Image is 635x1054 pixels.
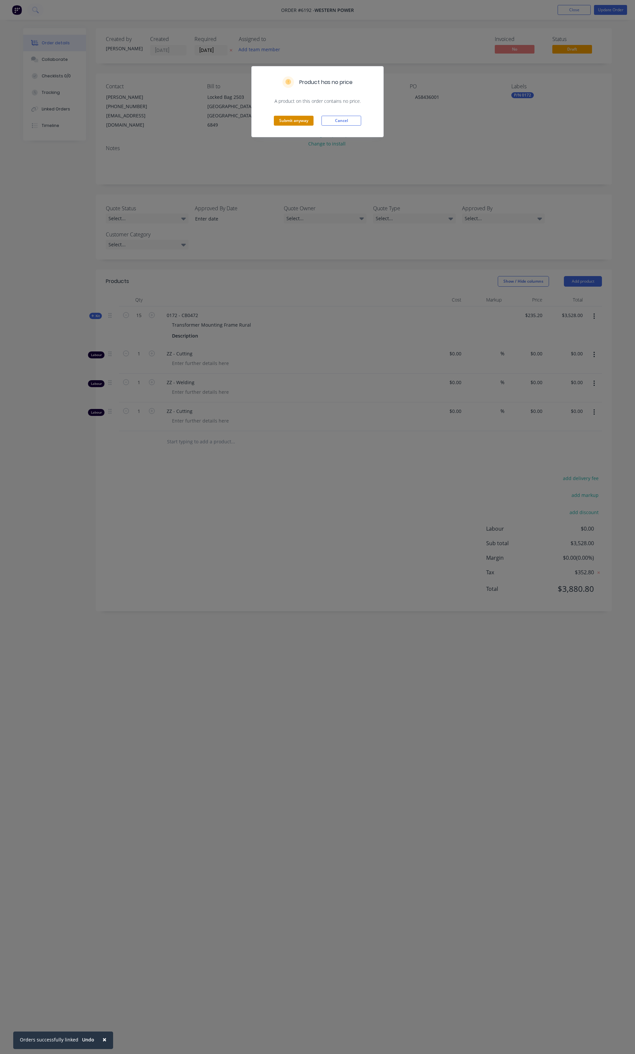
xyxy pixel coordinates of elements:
h5: Product has no price [299,78,353,86]
div: Orders successfully linked [20,1036,78,1043]
span: A product on this order contains no price. [260,98,375,104]
span: × [103,1035,106,1044]
button: Submit anyway [274,116,314,126]
button: Undo [78,1035,98,1045]
button: Close [96,1032,113,1047]
button: Cancel [321,116,361,126]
